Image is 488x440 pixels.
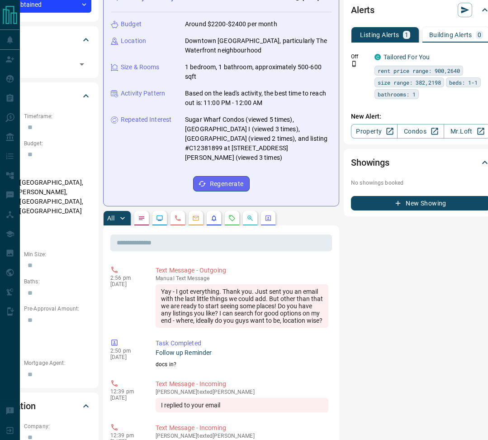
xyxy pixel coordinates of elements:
[121,62,160,72] p: Size & Rooms
[24,112,91,120] p: Timeframe:
[351,3,374,17] h2: Alerts
[110,354,142,360] p: [DATE]
[110,348,142,354] p: 2:50 pm
[174,215,181,222] svg: Calls
[156,433,328,439] p: [PERSON_NAME] texted [PERSON_NAME]
[378,66,460,75] span: rent price range: 900,2640
[121,89,165,98] p: Activity Pattern
[24,139,91,148] p: Budget:
[378,78,441,87] span: size range: 382,2198
[384,53,430,61] a: Tailored For You
[429,32,472,38] p: Building Alerts
[156,266,328,275] p: Text Message - Outgoing
[228,215,236,222] svg: Requests
[24,305,91,313] p: Pre-Approval Amount:
[76,58,88,71] button: Open
[185,36,332,55] p: Downtown [GEOGRAPHIC_DATA], particularly The Waterfront neighbourhood
[360,32,399,38] p: Listing Alerts
[121,19,142,29] p: Budget
[156,423,328,433] p: Text Message - Incoming
[397,124,444,139] a: Condos
[351,155,389,170] h2: Showings
[110,281,142,287] p: [DATE]
[24,250,91,258] p: Min Size:
[351,53,369,61] p: Off
[449,78,478,87] span: beds: 1-1
[24,277,91,286] p: Baths:
[192,215,199,222] svg: Emails
[156,348,328,358] p: Follow up Reminder
[156,339,328,348] p: Task Completed
[24,422,91,430] p: Company:
[378,90,416,99] span: bathrooms: 1
[110,388,142,395] p: 12:39 pm
[478,32,481,38] p: 0
[121,36,146,46] p: Location
[185,115,332,163] p: Sugar Wharf Condos (viewed 5 times), [GEOGRAPHIC_DATA] I (viewed 3 times), [GEOGRAPHIC_DATA] (vie...
[210,215,218,222] svg: Listing Alerts
[156,360,328,368] p: docs in?
[265,215,272,222] svg: Agent Actions
[246,215,254,222] svg: Opportunities
[405,32,408,38] p: 1
[351,124,398,139] a: Property
[138,215,145,222] svg: Notes
[185,89,332,108] p: Based on the lead's activity, the best time to reach out is: 11:00 PM - 12:00 AM
[24,359,91,367] p: Mortgage Agent:
[193,176,250,191] button: Regenerate
[374,54,381,60] div: condos.ca
[185,19,277,29] p: Around $2200-$2400 per month
[156,215,163,222] svg: Lead Browsing Activity
[351,61,357,67] svg: Push Notification Only
[185,62,332,81] p: 1 bedroom, 1 bathroom, approximately 500-600 sqft
[121,115,171,124] p: Repeated Interest
[156,284,328,328] div: Yay - I got everything. Thank you. Just sent you an email with the last little things we could ad...
[156,398,328,412] div: I replied to your email
[110,395,142,401] p: [DATE]
[156,275,175,282] span: manual
[156,275,328,282] p: Text Message
[110,432,142,439] p: 12:39 pm
[107,215,114,221] p: All
[156,379,328,389] p: Text Message - Incoming
[110,275,142,281] p: 2:56 pm
[156,389,328,395] p: [PERSON_NAME] texted [PERSON_NAME]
